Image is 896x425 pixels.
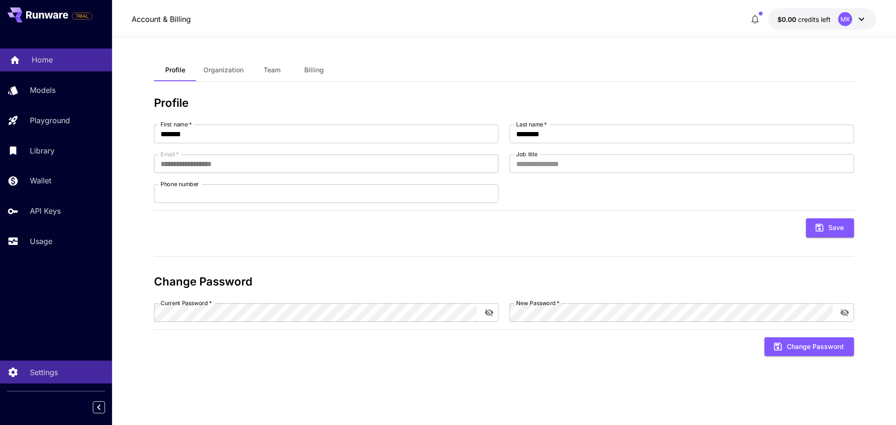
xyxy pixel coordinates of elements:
[32,54,53,65] p: Home
[304,66,324,74] span: Billing
[154,97,854,110] h3: Profile
[132,14,191,25] nav: breadcrumb
[481,304,497,321] button: toggle password visibility
[30,175,51,186] p: Wallet
[72,10,92,21] span: Add your payment card to enable full platform functionality.
[161,299,212,307] label: Current Password
[161,120,192,128] label: First name
[768,8,876,30] button: $0.00MK
[30,84,56,96] p: Models
[516,120,547,128] label: Last name
[836,304,853,321] button: toggle password visibility
[516,150,538,158] label: Job title
[100,399,112,416] div: Collapse sidebar
[764,337,854,356] button: Change Password
[72,13,92,20] span: TRIAL
[30,236,52,247] p: Usage
[93,401,105,413] button: Collapse sidebar
[838,12,852,26] div: MK
[165,66,185,74] span: Profile
[30,145,55,156] p: Library
[777,14,831,24] div: $0.00
[154,275,854,288] h3: Change Password
[161,180,199,188] label: Phone number
[161,150,179,158] label: Email
[132,14,191,25] a: Account & Billing
[264,66,280,74] span: Team
[806,218,854,237] button: Save
[516,299,560,307] label: New Password
[203,66,244,74] span: Organization
[798,15,831,23] span: credits left
[30,367,58,378] p: Settings
[30,205,61,216] p: API Keys
[30,115,70,126] p: Playground
[777,15,798,23] span: $0.00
